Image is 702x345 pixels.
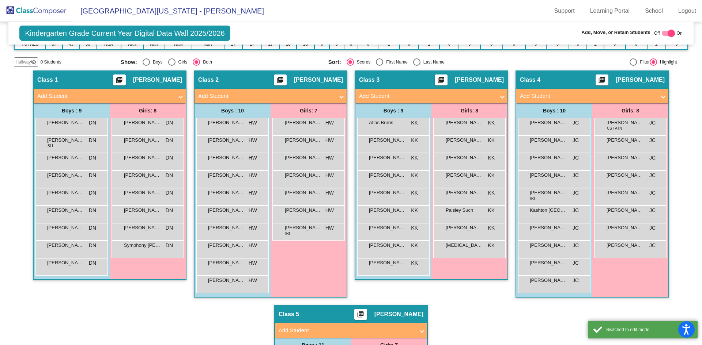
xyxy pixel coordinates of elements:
[166,242,173,249] span: DN
[488,189,495,197] span: KK
[47,172,84,179] span: [PERSON_NAME]
[89,259,96,267] span: DN
[607,154,643,161] span: [PERSON_NAME]
[89,172,96,179] span: DN
[649,242,656,249] span: JC
[369,224,405,231] span: [PERSON_NAME] [PERSON_NAME]
[573,172,579,179] span: JC
[150,59,163,65] div: Boys
[195,103,271,118] div: Boys : 10
[47,242,84,249] span: [PERSON_NAME]
[446,224,482,231] span: [PERSON_NAME]
[208,154,245,161] span: [PERSON_NAME]
[274,74,287,85] button: Print Students Details
[530,172,566,179] span: [PERSON_NAME]
[166,119,173,127] span: DN
[285,119,321,126] span: [PERSON_NAME]
[488,137,495,144] span: KK
[383,59,408,65] div: First Name
[573,189,579,197] span: JC
[411,207,418,214] span: KK
[249,154,257,162] span: HW
[47,259,84,267] span: [PERSON_NAME]
[530,196,535,201] span: IRI
[607,224,643,231] span: [PERSON_NAME]
[31,59,37,65] mat-icon: visibility_off
[276,76,284,87] mat-icon: picture_as_pdf
[195,89,347,103] mat-expansion-panel-header: Add Student
[446,154,482,161] span: [PERSON_NAME]
[73,5,264,17] span: [GEOGRAPHIC_DATA][US_STATE] - [PERSON_NAME]
[369,207,405,214] span: [PERSON_NAME]
[285,189,321,196] span: [PERSON_NAME]
[166,137,173,144] span: DN
[279,326,415,335] mat-panel-title: Add Student
[34,89,186,103] mat-expansion-panel-header: Add Student
[121,59,137,65] span: Show:
[369,172,405,179] span: [PERSON_NAME]
[166,189,173,197] span: DN
[654,30,660,37] span: Off
[359,92,495,100] mat-panel-title: Add Student
[249,137,257,144] span: HW
[175,59,188,65] div: Girls
[249,172,257,179] span: HW
[124,242,161,249] span: Symphony [PERSON_NAME]
[124,172,161,179] span: [PERSON_NAME]
[374,311,423,318] span: [PERSON_NAME]
[530,277,566,284] span: [PERSON_NAME] [PERSON_NAME]
[573,277,579,284] span: JC
[530,119,566,126] span: [PERSON_NAME]
[359,76,380,84] span: Class 3
[446,242,482,249] span: [MEDICAL_DATA][PERSON_NAME]
[166,224,173,232] span: DN
[369,137,405,144] span: [PERSON_NAME]
[639,5,669,17] a: School
[488,172,495,179] span: KK
[411,137,418,144] span: KK
[110,103,186,118] div: Girls: 8
[649,207,656,214] span: JC
[208,207,245,214] span: [PERSON_NAME]
[89,189,96,197] span: DN
[488,154,495,162] span: KK
[133,76,182,84] span: [PERSON_NAME]
[285,231,290,236] span: IRI
[47,154,84,161] span: [PERSON_NAME]
[596,74,608,85] button: Print Students Details
[657,59,677,65] div: Highlight
[606,326,692,333] div: Switched to edit mode
[411,259,418,267] span: KK
[355,89,507,103] mat-expansion-panel-header: Add Student
[446,172,482,179] span: [PERSON_NAME]
[637,59,650,65] div: Filter
[446,189,482,196] span: [PERSON_NAME]
[47,137,84,144] span: [PERSON_NAME]
[48,143,53,149] span: SLI
[19,26,230,41] span: Kindergarten Grade Current Year Digital Data Wall 2025/2026
[198,76,219,84] span: Class 2
[89,207,96,214] span: DN
[121,58,323,66] mat-radio-group: Select an option
[649,189,656,197] span: JC
[607,172,643,179] span: [PERSON_NAME]
[249,189,257,197] span: HW
[369,189,405,196] span: [PERSON_NAME]
[47,189,84,196] span: [PERSON_NAME]
[34,103,110,118] div: Boys : 9
[15,59,31,65] span: Hallway
[124,154,161,161] span: [PERSON_NAME]
[573,207,579,214] span: JC
[208,119,245,126] span: [PERSON_NAME]
[530,154,566,161] span: [PERSON_NAME]
[285,224,321,231] span: [PERSON_NAME]
[355,103,431,118] div: Boys : 9
[328,58,531,66] mat-radio-group: Select an option
[520,92,656,100] mat-panel-title: Add Student
[530,242,566,249] span: [PERSON_NAME]
[488,207,495,214] span: KK
[249,277,257,284] span: HW
[115,76,124,87] mat-icon: picture_as_pdf
[208,137,245,144] span: [PERSON_NAME]
[325,207,334,214] span: HW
